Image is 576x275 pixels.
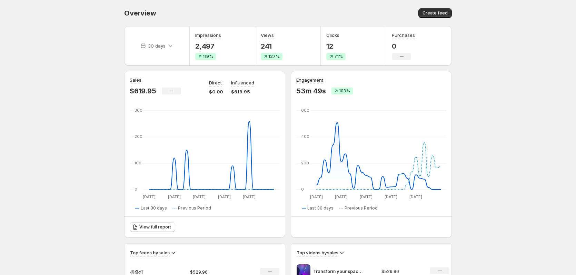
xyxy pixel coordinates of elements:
[392,42,415,50] p: 0
[130,222,175,232] a: View full report
[381,268,422,275] p: $529.96
[139,224,171,230] span: View full report
[218,194,231,199] text: [DATE]
[209,79,222,86] p: Direct
[360,194,373,199] text: [DATE]
[423,10,448,16] span: Create feed
[301,108,309,113] text: 600
[168,194,181,199] text: [DATE]
[409,194,422,199] text: [DATE]
[268,54,280,59] span: 127%
[345,205,378,211] span: Previous Period
[261,32,274,39] h3: Views
[195,42,221,50] p: 2,497
[301,134,309,139] text: 400
[334,54,343,59] span: 71%
[313,268,365,275] p: Transform your space with the DeckTok Smart Foldable Floor Lamp the perfect blend of style fu 1
[297,249,338,256] h3: Top videos by sales
[141,205,167,211] span: Last 30 days
[178,205,211,211] span: Previous Period
[307,205,334,211] span: Last 30 days
[209,88,223,95] p: $0.00
[148,42,166,49] p: 30 days
[261,42,282,50] p: 241
[310,194,323,199] text: [DATE]
[193,194,206,199] text: [DATE]
[143,194,156,199] text: [DATE]
[231,79,254,86] p: Influenced
[203,54,213,59] span: 119%
[326,32,339,39] h3: Clicks
[335,194,348,199] text: [DATE]
[130,249,170,256] h3: Top feeds by sales
[135,108,142,113] text: 300
[135,187,137,192] text: 0
[301,187,304,192] text: 0
[231,88,254,95] p: $619.95
[135,161,141,165] text: 100
[296,87,326,95] p: 53m 49s
[135,134,142,139] text: 200
[385,194,397,199] text: [DATE]
[326,42,346,50] p: 12
[130,77,141,83] h3: Sales
[301,161,309,165] text: 200
[339,88,350,94] span: 103%
[195,32,221,39] h3: Impressions
[130,87,156,95] p: $619.95
[418,8,452,18] button: Create feed
[296,77,323,83] h3: Engagement
[124,9,156,17] span: Overview
[243,194,256,199] text: [DATE]
[392,32,415,39] h3: Purchases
